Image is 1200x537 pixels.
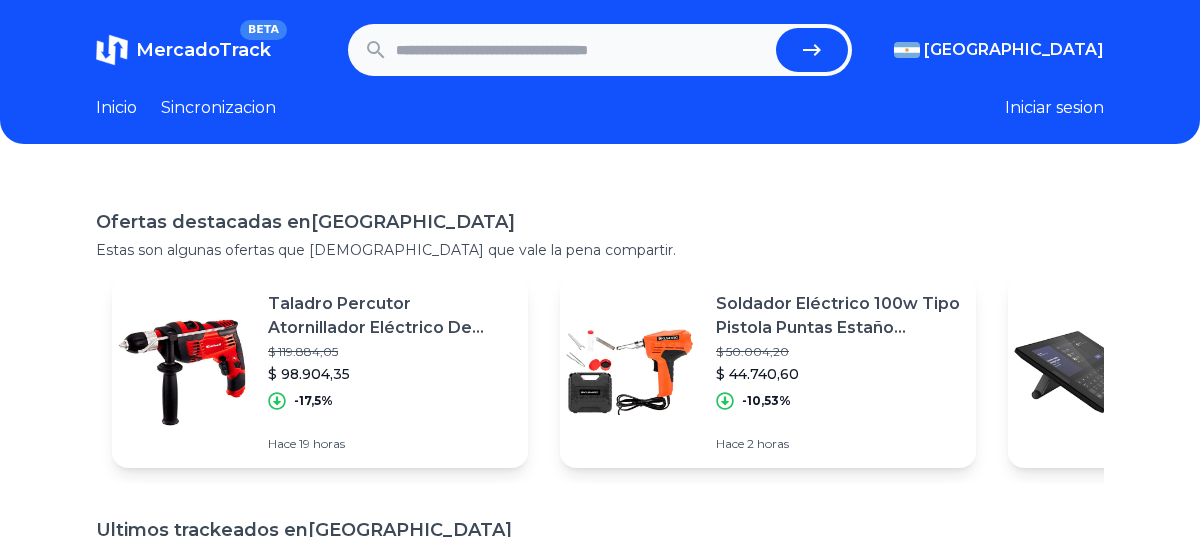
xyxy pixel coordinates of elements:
[924,38,1104,62] span: [GEOGRAPHIC_DATA]
[560,302,700,442] img: Featured image
[716,364,960,384] p: $ 44.740,60
[136,39,271,61] span: MercadoTrack
[112,302,252,442] img: Featured image
[716,344,960,360] p: $ 50.004,20
[716,292,960,340] p: Soldador Eléctrico 100w Tipo Pistola Puntas Estaño [GEOGRAPHIC_DATA]
[716,436,960,452] p: Hace 2 horas
[240,20,287,40] span: BETA
[161,96,276,120] a: Sincronizacion
[268,436,512,452] p: Hace 19 horas
[96,34,128,66] img: MercadoTrack
[96,240,1104,260] p: Estas son algunas ofertas que [DEMOGRAPHIC_DATA] que vale la pena compartir.
[294,393,333,409] p: -17,5%
[96,34,271,66] a: MercadoTrackBETA
[96,96,137,120] a: Inicio
[268,344,512,360] p: $ 119.884,05
[1005,96,1104,120] button: Iniciar sesion
[560,276,976,468] a: Featured imageSoldador Eléctrico 100w Tipo Pistola Puntas Estaño [GEOGRAPHIC_DATA]$ 50.004,20$ 44...
[96,208,1104,236] h1: Ofertas destacadas en [GEOGRAPHIC_DATA]
[742,393,791,409] p: -10,53%
[1008,302,1148,442] img: Featured image
[268,292,512,340] p: Taladro Percutor Atornillador Eléctrico De 13mm Einhell Th-id 720 E 720w + Accesorio 220v 60hz
[894,42,920,58] img: Argentina
[268,364,512,384] p: $ 98.904,35
[894,38,1104,62] button: [GEOGRAPHIC_DATA]
[112,276,528,468] a: Featured imageTaladro Percutor Atornillador Eléctrico De 13mm Einhell Th-id 720 E 720w + Accesori...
